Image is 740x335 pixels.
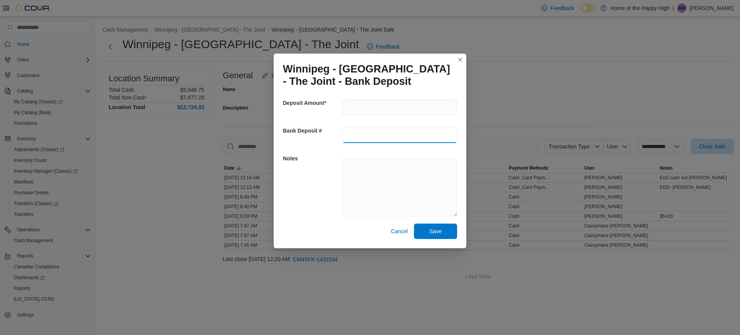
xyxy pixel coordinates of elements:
span: Save [429,227,442,235]
span: Cancel [391,227,408,235]
h1: Winnipeg - [GEOGRAPHIC_DATA] - The Joint - Bank Deposit [283,63,451,88]
h5: Deposit Amount [283,95,341,111]
h5: Notes [283,151,341,166]
button: Cancel [388,224,411,239]
button: Closes this modal window [456,55,465,64]
button: Save [414,224,457,239]
h5: Bank Deposit # [283,123,341,138]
